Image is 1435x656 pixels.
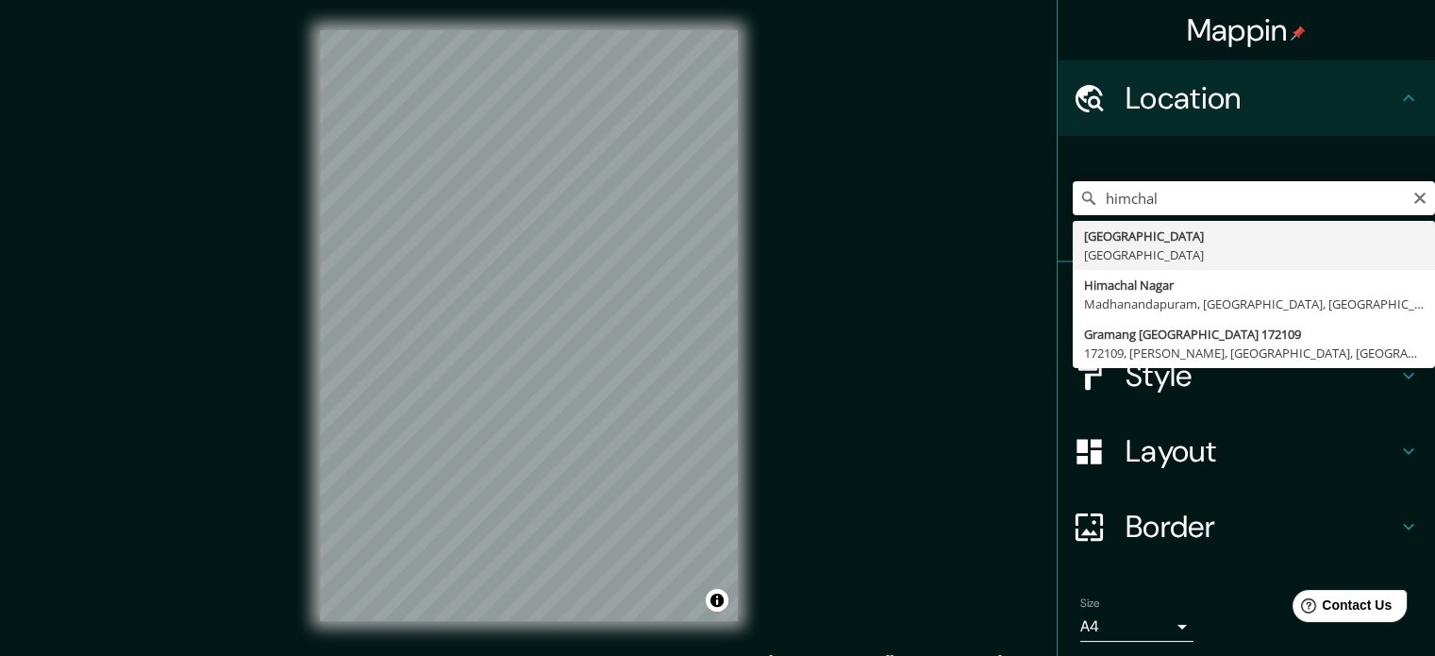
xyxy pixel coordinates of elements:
div: A4 [1080,612,1193,642]
div: Gramang [GEOGRAPHIC_DATA] 172109 [1084,325,1424,344]
div: Madhanandapuram, [GEOGRAPHIC_DATA], [GEOGRAPHIC_DATA], [GEOGRAPHIC_DATA], [GEOGRAPHIC_DATA] [1084,294,1424,313]
div: Location [1058,60,1435,136]
img: pin-icon.png [1291,25,1306,41]
div: [GEOGRAPHIC_DATA] [1084,245,1424,264]
h4: Layout [1126,432,1397,470]
div: [GEOGRAPHIC_DATA] [1084,227,1424,245]
div: Himachal Nagar [1084,276,1424,294]
h4: Location [1126,79,1397,117]
canvas: Map [320,30,738,621]
input: Pick your city or area [1073,181,1435,215]
button: Toggle attribution [706,589,728,612]
div: Style [1058,338,1435,413]
button: Clear [1412,188,1427,206]
iframe: Help widget launcher [1267,582,1414,635]
div: Pins [1058,262,1435,338]
div: Border [1058,489,1435,564]
div: 172109, [PERSON_NAME], [GEOGRAPHIC_DATA], [GEOGRAPHIC_DATA], [GEOGRAPHIC_DATA] [1084,344,1424,362]
h4: Mappin [1187,11,1307,49]
h4: Style [1126,357,1397,395]
div: Layout [1058,413,1435,489]
h4: Border [1126,508,1397,546]
label: Size [1080,596,1100,612]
